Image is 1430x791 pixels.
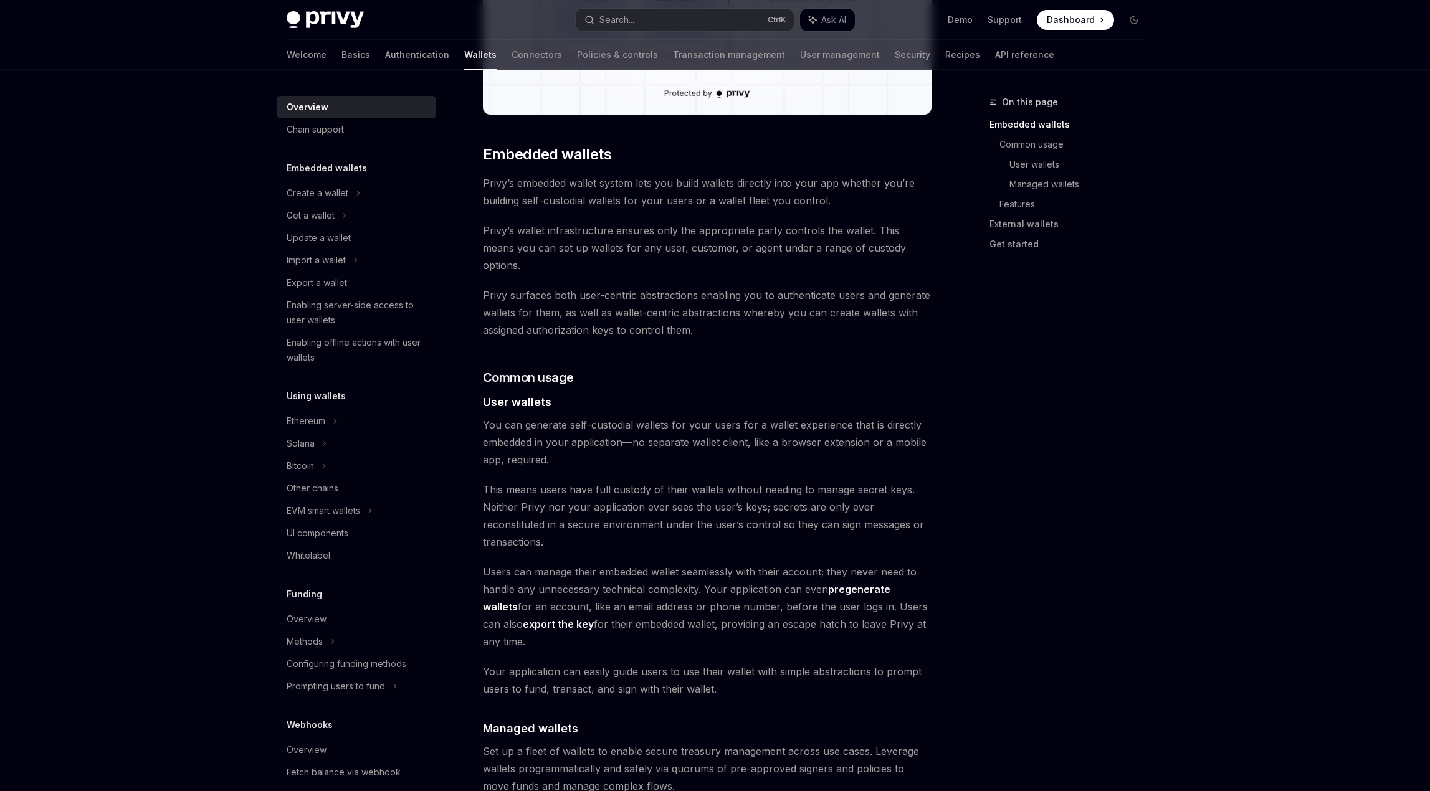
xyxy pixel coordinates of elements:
span: Ctrl K [768,15,786,25]
span: Embedded wallets [483,144,611,164]
a: Overview [277,739,436,761]
div: Get a wallet [287,208,335,223]
a: Fetch balance via webhook [277,761,436,784]
h5: Webhooks [287,718,333,732]
a: Export a wallet [277,272,436,294]
div: Export a wallet [287,275,347,290]
button: Ask AI [800,9,855,31]
span: Users can manage their embedded wallet seamlessly with their account; they never need to handle a... [483,563,932,650]
div: Import a wallet [287,253,346,268]
a: Overview [277,608,436,630]
a: Enabling offline actions with user wallets [277,331,436,369]
button: Search...CtrlK [576,9,794,31]
a: UI components [277,522,436,544]
div: Update a wallet [287,230,351,245]
a: Welcome [287,40,327,70]
h5: Embedded wallets [287,161,367,176]
a: export the key [523,618,594,631]
a: Configuring funding methods [277,653,436,675]
a: Update a wallet [277,227,436,249]
span: This means users have full custody of their wallets without needing to manage secret keys. Neithe... [483,481,932,551]
a: Chain support [277,118,436,141]
div: Bitcoin [287,458,314,473]
span: On this page [1002,95,1058,110]
a: Features [999,194,1154,214]
a: Recipes [945,40,980,70]
div: Ethereum [287,414,325,429]
div: Other chains [287,481,338,496]
a: Demo [948,14,973,26]
a: Whitelabel [277,544,436,567]
a: Wallets [464,40,497,70]
span: Dashboard [1047,14,1095,26]
a: Connectors [512,40,562,70]
div: Prompting users to fund [287,679,385,694]
a: Managed wallets [1009,174,1154,194]
button: Toggle dark mode [1124,10,1144,30]
div: Enabling offline actions with user wallets [287,335,429,365]
span: Privy surfaces both user-centric abstractions enabling you to authenticate users and generate wal... [483,287,932,339]
a: Common usage [999,135,1154,154]
a: Support [988,14,1022,26]
div: Methods [287,634,323,649]
span: Ask AI [821,14,846,26]
a: Basics [341,40,370,70]
h5: Using wallets [287,389,346,404]
div: Enabling server-side access to user wallets [287,298,429,328]
span: Common usage [483,369,574,386]
div: Configuring funding methods [287,656,406,671]
a: Dashboard [1037,10,1114,30]
span: You can generate self-custodial wallets for your users for a wallet experience that is directly e... [483,416,932,468]
div: UI components [287,526,348,541]
div: Solana [287,436,315,451]
span: Privy’s embedded wallet system lets you build wallets directly into your app whether you’re build... [483,174,932,209]
a: Other chains [277,477,436,500]
h5: Funding [287,587,322,602]
div: Chain support [287,122,344,137]
div: Overview [287,612,327,627]
a: Transaction management [673,40,785,70]
div: EVM smart wallets [287,503,360,518]
span: Privy’s wallet infrastructure ensures only the appropriate party controls the wallet. This means ... [483,222,932,274]
a: Security [895,40,930,70]
a: Enabling server-side access to user wallets [277,294,436,331]
div: Whitelabel [287,548,330,563]
a: Policies & controls [577,40,658,70]
span: Your application can easily guide users to use their wallet with simple abstractions to prompt us... [483,663,932,698]
div: Overview [287,100,328,115]
div: Search... [599,12,634,27]
a: Overview [277,96,436,118]
a: User management [800,40,880,70]
a: Embedded wallets [989,115,1154,135]
img: dark logo [287,11,364,29]
div: Overview [287,742,327,757]
a: Get started [989,234,1154,254]
a: Authentication [385,40,449,70]
a: API reference [995,40,1054,70]
span: Managed wallets [483,720,578,737]
a: User wallets [1009,154,1154,174]
a: External wallets [989,214,1154,234]
span: User wallets [483,394,551,410]
div: Create a wallet [287,186,348,201]
div: Fetch balance via webhook [287,765,401,780]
